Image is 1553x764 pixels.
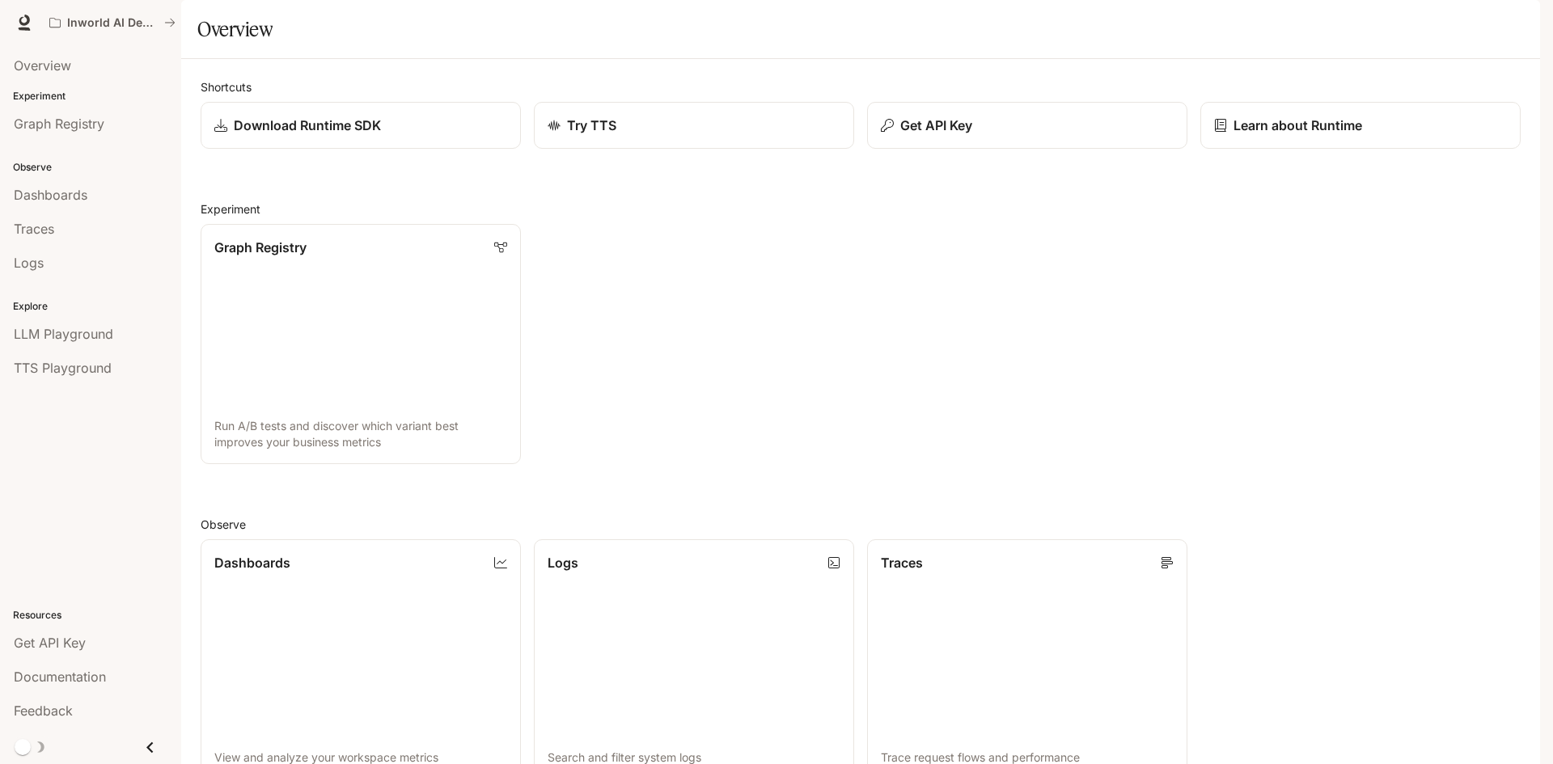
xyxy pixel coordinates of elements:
[201,224,521,464] a: Graph RegistryRun A/B tests and discover which variant best improves your business metrics
[42,6,183,39] button: All workspaces
[67,16,158,30] p: Inworld AI Demos
[201,102,521,149] a: Download Runtime SDK
[548,553,578,572] p: Logs
[867,102,1187,149] button: Get API Key
[201,78,1521,95] h2: Shortcuts
[1200,102,1521,149] a: Learn about Runtime
[201,200,1521,217] h2: Experiment
[197,13,273,45] h1: Overview
[567,116,616,135] p: Try TTS
[881,553,923,572] p: Traces
[214,553,290,572] p: Dashboards
[1234,116,1362,135] p: Learn about Runtime
[900,116,972,135] p: Get API Key
[534,102,854,149] a: Try TTS
[214,418,507,450] p: Run A/B tests and discover which variant best improves your business metrics
[201,516,1521,533] h2: Observe
[234,116,381,135] p: Download Runtime SDK
[214,238,307,257] p: Graph Registry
